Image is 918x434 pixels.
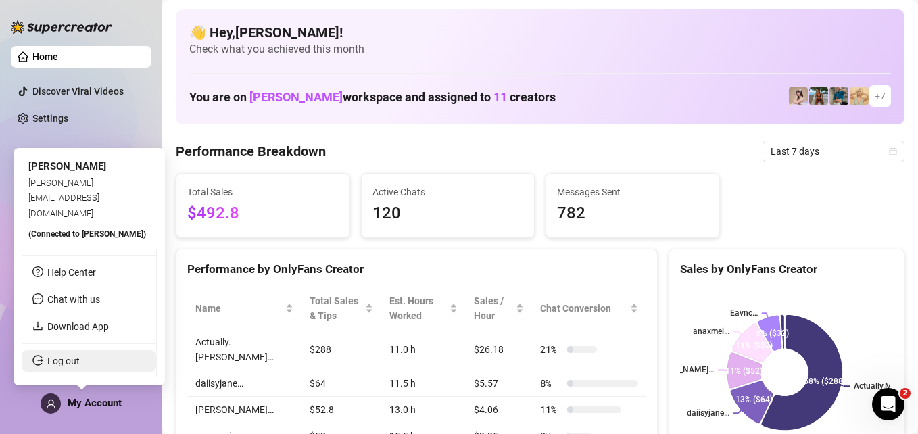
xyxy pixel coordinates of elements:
div: Est. Hours Worked [389,293,447,323]
span: 8 % [540,376,562,391]
span: calendar [889,147,897,155]
text: [PERSON_NAME]… [646,366,714,375]
span: Chat with us [47,294,100,305]
span: Total Sales [187,185,339,199]
td: $26.18 [466,329,533,370]
iframe: Intercom live chat [872,388,904,420]
h1: You are on workspace and assigned to creators [189,90,556,105]
img: logo-BBDzfeDw.svg [11,20,112,34]
span: user [46,399,56,409]
span: 2 [900,388,911,399]
h4: 👋 Hey, [PERSON_NAME] ! [189,23,891,42]
td: [PERSON_NAME]… [187,397,301,423]
a: Help Center [47,267,96,278]
img: Actually.Maria [850,87,869,105]
h4: Performance Breakdown [176,142,326,161]
th: Name [187,288,301,329]
td: 13.0 h [381,397,466,423]
text: Actually.M... [854,381,899,391]
th: Sales / Hour [466,288,533,329]
a: Download App [47,321,109,332]
td: $288 [301,329,382,370]
span: Check what you achieved this month [189,42,891,57]
td: $52.8 [301,397,382,423]
div: Sales by OnlyFans Creator [680,260,893,279]
span: My Account [68,397,122,409]
span: Messages Sent [557,185,708,199]
span: [PERSON_NAME] [28,160,106,172]
img: Libby [809,87,828,105]
span: + 7 [875,89,886,103]
text: Eavnc… [730,308,758,318]
span: [PERSON_NAME] [249,90,343,104]
span: 11 % [540,402,562,417]
text: anaxmei… [693,327,729,337]
span: Active Chats [372,185,524,199]
a: Home [32,51,58,62]
span: (Connected to [PERSON_NAME] ) [28,229,146,239]
a: Settings [32,113,68,124]
span: 120 [372,201,524,226]
span: Sales / Hour [474,293,514,323]
td: Actually.[PERSON_NAME]… [187,329,301,370]
td: $4.06 [466,397,533,423]
div: Performance by OnlyFans Creator [187,260,646,279]
span: message [32,293,43,304]
span: Last 7 days [771,141,896,162]
span: 21 % [540,342,562,357]
span: 11 [493,90,507,104]
td: 11.0 h [381,329,466,370]
td: $5.57 [466,370,533,397]
td: 11.5 h [381,370,466,397]
th: Total Sales & Tips [301,288,382,329]
span: Total Sales & Tips [310,293,363,323]
span: Chat Conversion [540,301,627,316]
td: $64 [301,370,382,397]
a: Log out [47,356,80,366]
li: Log out [22,350,156,372]
img: anaxmei [789,87,808,105]
th: Chat Conversion [532,288,646,329]
span: [PERSON_NAME][EMAIL_ADDRESS][DOMAIN_NAME] [28,178,99,218]
img: Eavnc [829,87,848,105]
a: Discover Viral Videos [32,86,124,97]
span: Name [195,301,283,316]
span: $492.8 [187,201,339,226]
span: 782 [557,201,708,226]
td: daiisyjane… [187,370,301,397]
text: daiisyjane… [687,409,729,418]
